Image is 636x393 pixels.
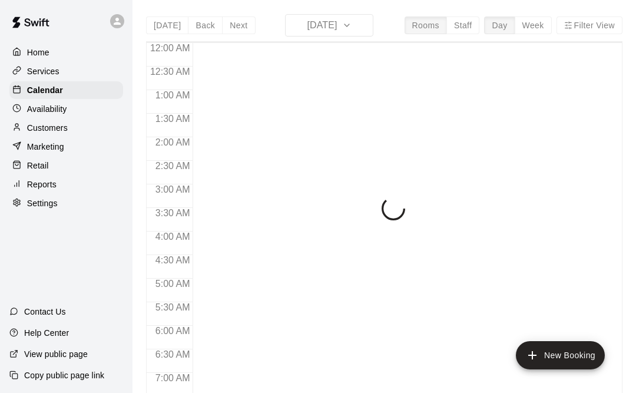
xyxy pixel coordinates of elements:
[153,90,193,100] span: 1:00 AM
[9,100,123,118] a: Availability
[9,176,123,193] a: Reports
[27,122,68,134] p: Customers
[9,44,123,61] a: Home
[153,161,193,171] span: 2:30 AM
[24,306,66,318] p: Contact Us
[27,197,58,209] p: Settings
[9,138,123,156] a: Marketing
[27,47,49,58] p: Home
[153,302,193,312] span: 5:30 AM
[9,157,123,174] a: Retail
[24,327,69,339] p: Help Center
[153,114,193,124] span: 1:30 AM
[27,141,64,153] p: Marketing
[153,349,193,359] span: 6:30 AM
[147,67,193,77] span: 12:30 AM
[9,194,123,212] a: Settings
[9,62,123,80] a: Services
[153,373,193,383] span: 7:00 AM
[153,232,193,242] span: 4:00 AM
[147,43,193,53] span: 12:00 AM
[516,341,605,369] button: add
[24,348,88,360] p: View public page
[27,65,59,77] p: Services
[27,179,57,190] p: Reports
[153,326,193,336] span: 6:00 AM
[153,184,193,194] span: 3:00 AM
[153,208,193,218] span: 3:30 AM
[27,160,49,171] p: Retail
[27,103,67,115] p: Availability
[27,84,63,96] p: Calendar
[9,81,123,99] a: Calendar
[153,137,193,147] span: 2:00 AM
[9,119,123,137] a: Customers
[153,255,193,265] span: 4:30 AM
[24,369,104,381] p: Copy public page link
[153,279,193,289] span: 5:00 AM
